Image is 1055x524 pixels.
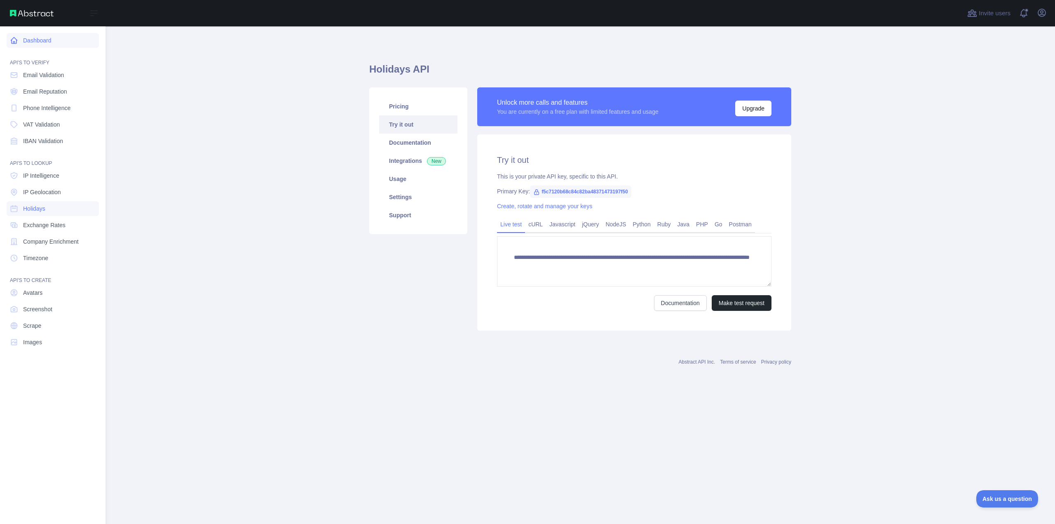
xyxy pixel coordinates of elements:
[427,157,446,165] span: New
[7,117,99,132] a: VAT Validation
[7,318,99,333] a: Scrape
[379,97,457,115] a: Pricing
[23,322,41,330] span: Scrape
[602,218,629,231] a: NodeJS
[674,218,693,231] a: Java
[23,137,63,145] span: IBAN Validation
[23,204,45,213] span: Holidays
[546,218,579,231] a: Javascript
[761,359,791,365] a: Privacy policy
[579,218,602,231] a: jQuery
[525,218,546,231] a: cURL
[7,150,99,167] div: API'S TO LOOKUP
[23,289,42,297] span: Avatars
[23,172,59,180] span: IP Intelligence
[7,68,99,82] a: Email Validation
[379,115,457,134] a: Try it out
[7,251,99,266] a: Timezone
[497,172,771,181] div: This is your private API key, specific to this API.
[979,9,1010,18] span: Invite users
[7,33,99,48] a: Dashboard
[7,101,99,115] a: Phone Intelligence
[497,108,659,116] div: You are currently on a free plan with limited features and usage
[497,98,659,108] div: Unlock more calls and features
[497,218,525,231] a: Live test
[712,295,771,311] button: Make test request
[530,186,631,198] span: f5c7120b68c84c82ba48371473197f50
[379,170,457,188] a: Usage
[10,10,54,16] img: Abstract API
[23,71,64,79] span: Email Validation
[693,218,711,231] a: PHP
[7,168,99,183] a: IP Intelligence
[379,188,457,206] a: Settings
[720,359,756,365] a: Terms of service
[379,206,457,224] a: Support
[23,305,52,313] span: Screenshot
[7,302,99,317] a: Screenshot
[7,267,99,284] div: API'S TO CREATE
[7,84,99,99] a: Email Reputation
[7,134,99,148] a: IBAN Validation
[23,338,42,346] span: Images
[379,134,457,152] a: Documentation
[7,201,99,216] a: Holidays
[369,63,791,82] h1: Holidays API
[23,254,48,262] span: Timezone
[7,234,99,249] a: Company Enrichment
[23,237,79,246] span: Company Enrichment
[23,104,70,112] span: Phone Intelligence
[726,218,755,231] a: Postman
[679,359,715,365] a: Abstract API Inc.
[497,203,592,209] a: Create, rotate and manage your keys
[7,218,99,233] a: Exchange Rates
[7,185,99,200] a: IP Geolocation
[735,101,771,116] button: Upgrade
[976,490,1039,508] iframe: Toggle Customer Support
[629,218,654,231] a: Python
[23,221,66,229] span: Exchange Rates
[23,188,61,196] span: IP Geolocation
[497,154,771,166] h2: Try it out
[654,218,674,231] a: Ruby
[711,218,726,231] a: Go
[966,7,1012,20] button: Invite users
[7,49,99,66] div: API'S TO VERIFY
[379,152,457,170] a: Integrations New
[497,187,771,195] div: Primary Key:
[7,335,99,350] a: Images
[7,285,99,300] a: Avatars
[23,87,67,96] span: Email Reputation
[23,120,60,129] span: VAT Validation
[654,295,707,311] a: Documentation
